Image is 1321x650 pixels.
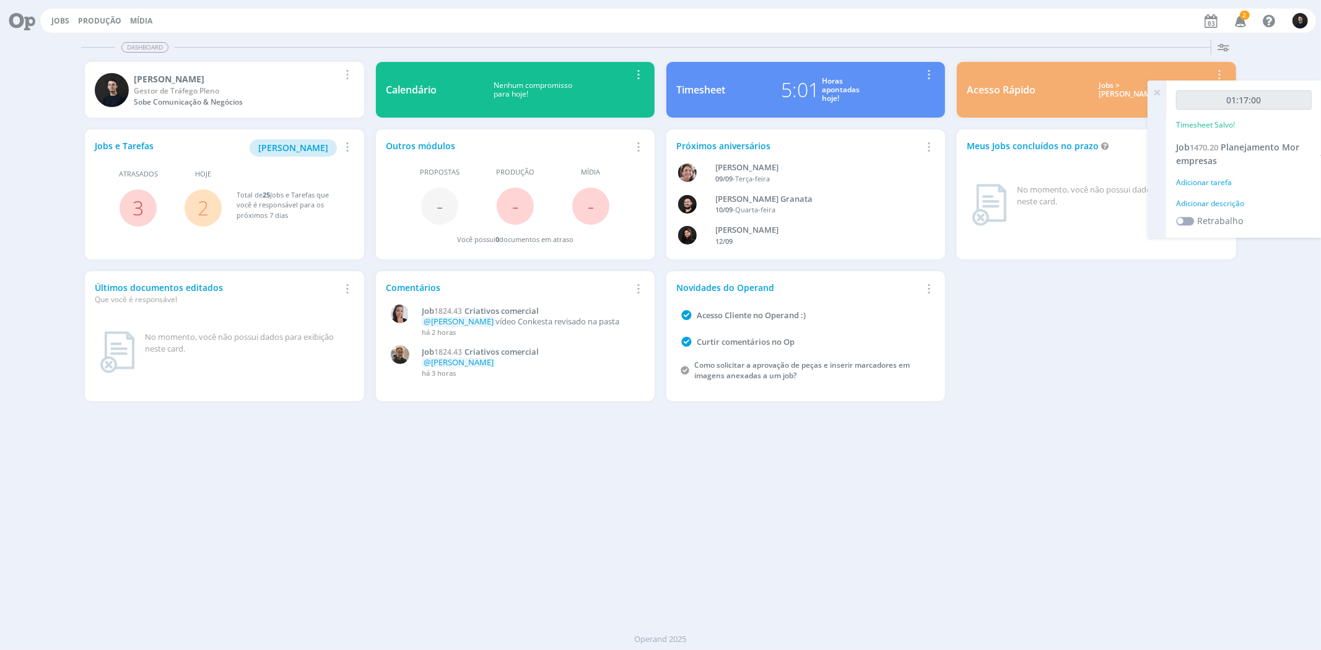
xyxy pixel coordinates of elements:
a: Curtir comentários no Op [697,336,795,347]
button: 2 [1227,10,1252,32]
div: Horas apontadas hoje! [822,77,860,103]
div: Luana da Silva de Andrade [716,224,916,236]
div: Aline Beatriz Jackisch [716,162,916,174]
div: No momento, você não possui dados para exibição neste card. [1017,184,1221,208]
span: 2 [1240,11,1250,20]
div: Comentários [386,281,630,294]
div: Bruno Corralo Granata [716,193,916,206]
a: Timesheet5:01Horasapontadashoje! [666,62,945,118]
div: Calendário [386,82,437,97]
div: Total de Jobs e Tarefas que você é responsável para os próximos 7 dias [237,190,341,221]
div: Carlos Nunes [134,72,339,85]
div: Jobs > [PERSON_NAME] [1045,81,1211,99]
div: - [716,205,916,215]
div: Acesso Rápido [967,82,1035,97]
div: Próximos aniversários [676,139,921,152]
img: C [391,305,409,323]
span: Quarta-feira [736,205,776,214]
p: vídeo Conkesta revisado na pasta [422,317,638,327]
span: - [512,193,518,219]
span: 1470.20 [1190,142,1218,153]
div: - [716,174,916,184]
img: dashboard_not_found.png [972,184,1007,226]
span: Criativos comercial [464,305,539,316]
div: Últimos documentos editados [95,281,339,305]
div: No momento, você não possui dados para exibição neste card. [145,331,349,355]
span: há 3 horas [422,368,456,378]
a: Job1824.43Criativos comercial [422,347,638,357]
a: Job1470.20Planejamento Mor empresas [1176,141,1299,167]
img: A [678,163,697,182]
a: Como solicitar a aprovação de peças e inserir marcadores em imagens anexadas a um job? [694,360,910,381]
span: - [437,193,443,219]
span: 1824.43 [434,347,462,357]
span: 0 [495,235,499,244]
span: Criativos comercial [464,346,539,357]
p: Timesheet Salvo! [1176,119,1235,131]
button: Mídia [126,16,156,26]
span: Hoje [195,169,211,180]
span: 09/09 [716,174,733,183]
a: 3 [133,194,144,221]
img: dashboard_not_found.png [100,331,135,373]
div: Você possui documentos em atraso [457,235,573,245]
div: Outros módulos [386,139,630,152]
span: Dashboard [121,42,168,53]
div: Adicionar descrição [1176,198,1312,209]
button: C [1292,10,1309,32]
a: Jobs [51,15,69,26]
span: há 2 horas [422,327,456,337]
span: 25 [263,190,270,199]
div: Adicionar tarefa [1176,177,1312,188]
span: [PERSON_NAME] [258,142,328,154]
span: Atrasados [119,169,158,180]
span: Planejamento Mor empresas [1176,141,1299,167]
img: B [678,195,697,214]
div: 5:01 [781,75,819,105]
label: Retrabalho [1197,214,1243,227]
span: 12/09 [716,236,733,246]
img: C [95,73,129,107]
button: [PERSON_NAME] [250,139,337,157]
a: C[PERSON_NAME]Gestor de Tráfego PlenoSobe Comunicação & Negócios [85,62,364,118]
span: Produção [496,167,534,178]
span: Propostas [420,167,460,178]
div: Novidades do Operand [676,281,921,294]
div: Que você é responsável [95,294,339,305]
span: Terça-feira [736,174,770,183]
a: Mídia [130,15,152,26]
img: L [678,226,697,245]
div: Nenhum compromisso para hoje! [437,81,630,99]
div: Jobs e Tarefas [95,139,339,157]
a: Produção [78,15,121,26]
a: [PERSON_NAME] [250,141,337,153]
div: Sobe Comunicação & Negócios [134,97,339,108]
img: R [391,345,409,364]
a: Acesso Cliente no Operand :) [697,310,806,321]
span: Mídia [581,167,600,178]
button: Jobs [48,16,73,26]
div: Timesheet [676,82,725,97]
span: - [588,193,594,219]
div: Gestor de Tráfego Pleno [134,85,339,97]
span: @[PERSON_NAME] [424,357,494,368]
img: C [1293,13,1308,28]
span: 10/09 [716,205,733,214]
a: 2 [198,194,209,221]
a: Job1824.43Criativos comercial [422,306,638,316]
div: Meus Jobs concluídos no prazo [967,139,1211,152]
span: 1824.43 [434,306,462,316]
span: @[PERSON_NAME] [424,316,494,327]
button: Produção [74,16,125,26]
